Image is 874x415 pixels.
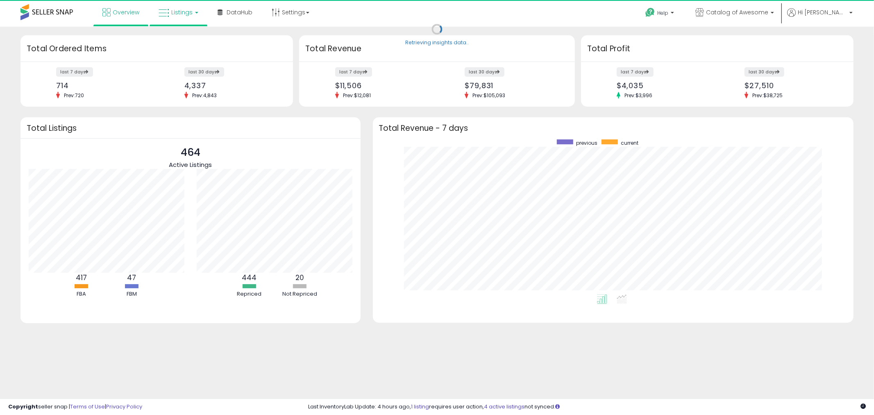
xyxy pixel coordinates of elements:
label: last 7 days [56,67,93,77]
b: 47 [127,273,136,283]
i: Get Help [645,7,655,18]
div: $79,831 [465,81,561,90]
label: last 30 days [745,67,784,77]
b: 417 [76,273,87,283]
span: Prev: 720 [60,92,88,99]
span: Prev: $105,093 [468,92,509,99]
div: Repriced [225,290,274,298]
b: 20 [295,273,304,283]
span: Catalog of Awesome [706,8,768,16]
div: 4,337 [184,81,279,90]
div: $11,506 [335,81,431,90]
label: last 30 days [184,67,224,77]
span: Active Listings [169,160,212,169]
div: FBM [107,290,156,298]
p: 464 [169,145,212,160]
span: Overview [113,8,139,16]
div: $27,510 [745,81,839,90]
div: Not Repriced [275,290,324,298]
label: last 7 days [617,67,654,77]
span: Prev: $12,081 [339,92,375,99]
span: Help [657,9,668,16]
span: current [621,139,638,146]
h3: Total Revenue - 7 days [379,125,847,131]
label: last 30 days [465,67,504,77]
div: $4,035 [617,81,711,90]
h3: Total Listings [27,125,354,131]
span: DataHub [227,8,252,16]
span: Prev: $3,996 [620,92,656,99]
div: 714 [56,81,150,90]
div: FBA [57,290,106,298]
span: Hi [PERSON_NAME] [798,8,847,16]
span: Listings [171,8,193,16]
span: Prev: 4,843 [188,92,221,99]
h3: Total Ordered Items [27,43,287,55]
span: Prev: $38,725 [748,92,787,99]
h3: Total Profit [587,43,847,55]
div: Retrieving insights data.. [405,39,469,47]
span: previous [576,139,597,146]
h3: Total Revenue [305,43,569,55]
a: Hi [PERSON_NAME] [787,8,853,27]
a: Help [639,1,682,27]
b: 444 [242,273,257,283]
label: last 7 days [335,67,372,77]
